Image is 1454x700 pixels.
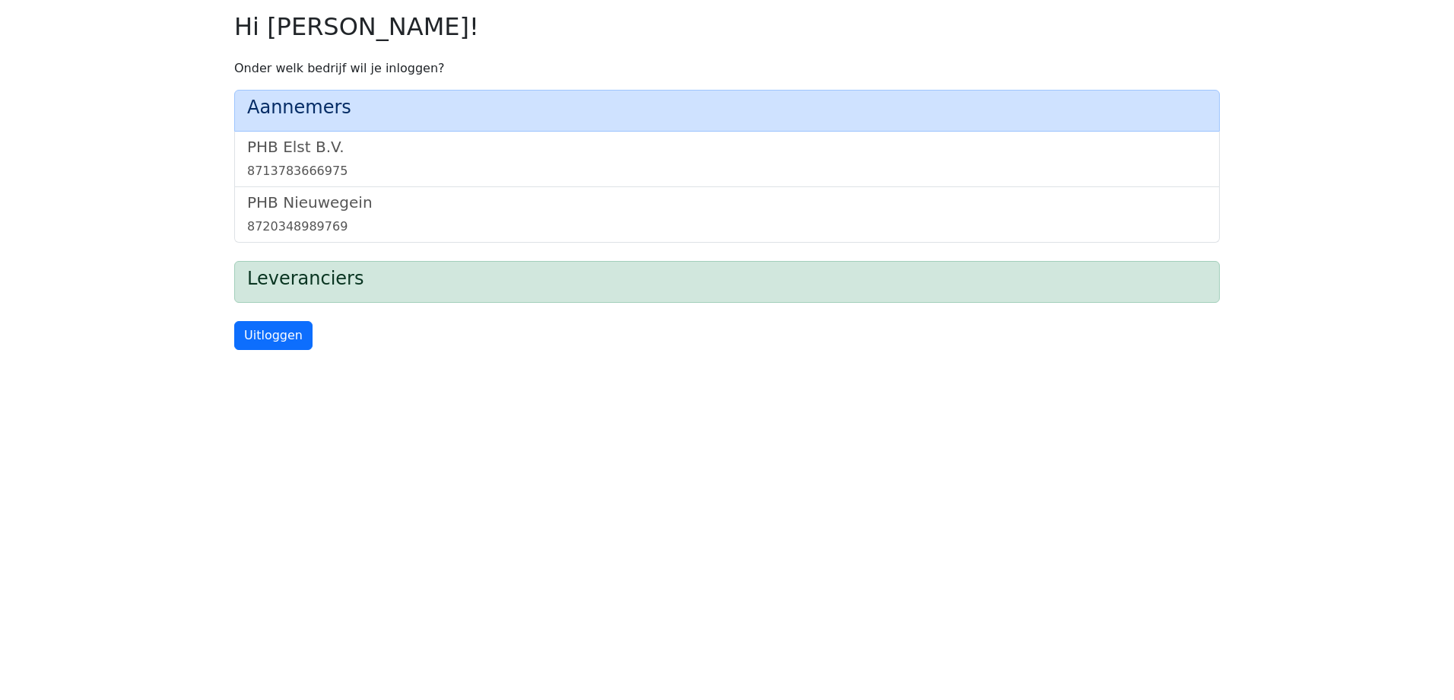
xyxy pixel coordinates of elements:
h2: Hi [PERSON_NAME]! [234,12,1220,41]
p: Onder welk bedrijf wil je inloggen? [234,59,1220,78]
h5: PHB Nieuwegein [247,193,1207,212]
h4: Leveranciers [247,268,1207,290]
div: 8720348989769 [247,218,1207,236]
h5: PHB Elst B.V. [247,138,1207,156]
a: PHB Nieuwegein8720348989769 [247,193,1207,236]
h4: Aannemers [247,97,1207,119]
a: PHB Elst B.V.8713783666975 [247,138,1207,180]
a: Uitloggen [234,321,313,350]
div: 8713783666975 [247,162,1207,180]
